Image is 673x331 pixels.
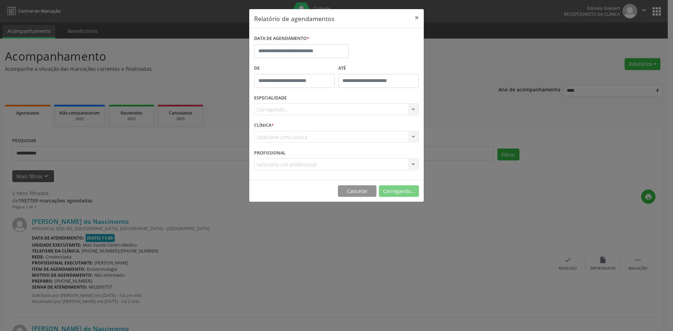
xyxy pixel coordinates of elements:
h5: Relatório de agendamentos [254,14,334,23]
label: PROFISSIONAL [254,147,286,158]
button: Carregando... [379,185,419,197]
button: Close [410,9,424,26]
label: ATÉ [338,63,419,74]
label: CLÍNICA [254,120,274,131]
label: ESPECIALIDADE [254,93,287,104]
label: DATA DE AGENDAMENTO [254,33,309,44]
label: De [254,63,335,74]
button: Cancelar [338,185,376,197]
